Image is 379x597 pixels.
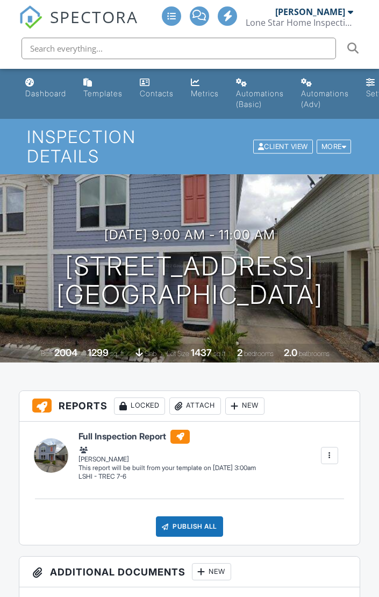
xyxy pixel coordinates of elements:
a: Automations (Basic) [232,73,288,115]
div: 2004 [54,347,77,358]
h3: [DATE] 9:00 am - 11:00 am [104,228,275,242]
div: Lone Star Home Inspections PLLC [246,17,353,28]
span: sq.ft. [213,350,227,358]
h1: [STREET_ADDRESS] [GEOGRAPHIC_DATA] [56,252,323,309]
span: sq. ft. [110,350,125,358]
span: Lot Size [167,350,189,358]
div: Publish All [156,516,223,537]
div: LSHI - TREC 7-6 [78,472,256,481]
h3: Additional Documents [19,557,360,587]
a: Contacts [135,73,178,104]
div: Dashboard [25,89,66,98]
div: 1299 [88,347,109,358]
span: SPECTORA [50,5,138,28]
div: Templates [83,89,123,98]
a: Metrics [187,73,223,104]
div: [PERSON_NAME] [275,6,345,17]
div: New [225,397,264,415]
span: bathrooms [299,350,330,358]
h3: Reports [19,391,360,422]
a: Automations (Advanced) [297,73,353,115]
div: Automations (Basic) [236,89,284,109]
div: Contacts [140,89,174,98]
h1: Inspection Details [27,127,353,165]
span: slab [145,350,156,358]
div: 2.0 [284,347,297,358]
div: Automations (Adv) [301,89,349,109]
div: [PERSON_NAME] [78,444,256,464]
div: New [192,563,231,580]
h6: Full Inspection Report [78,430,256,444]
img: The Best Home Inspection Software - Spectora [19,5,42,29]
div: Attach [169,397,221,415]
div: 2 [237,347,242,358]
span: bedrooms [244,350,274,358]
div: 1437 [191,347,212,358]
div: Metrics [191,89,219,98]
a: Client View [252,142,316,150]
a: SPECTORA [19,15,138,37]
div: Locked [114,397,165,415]
input: Search everything... [22,38,336,59]
a: Templates [79,73,127,104]
span: Built [41,350,53,358]
div: This report will be built from your template on [DATE] 3:00am [78,464,256,472]
div: More [317,139,352,154]
a: Dashboard [21,73,70,104]
div: Client View [253,139,313,154]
